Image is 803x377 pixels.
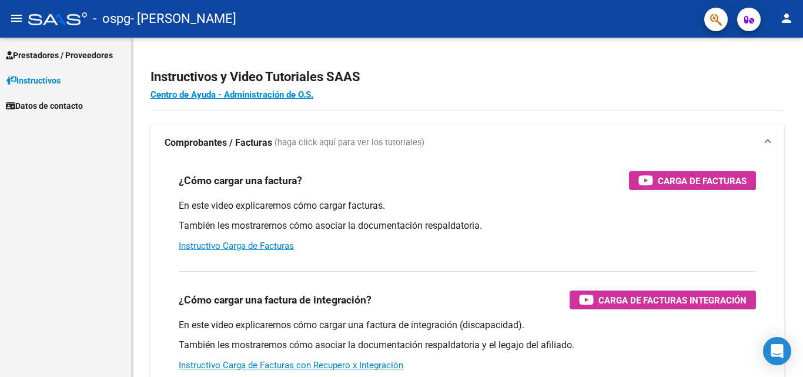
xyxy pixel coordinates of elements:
strong: Comprobantes / Facturas [165,136,272,149]
span: Carga de Facturas [658,174,747,188]
p: En este video explicaremos cómo cargar facturas. [179,199,756,212]
h2: Instructivos y Video Tutoriales SAAS [150,66,784,88]
span: Prestadores / Proveedores [6,49,113,62]
a: Instructivo Carga de Facturas [179,241,294,251]
a: Centro de Ayuda - Administración de O.S. [150,89,313,100]
mat-icon: menu [9,11,24,25]
button: Carga de Facturas [629,171,756,190]
h3: ¿Cómo cargar una factura? [179,172,302,189]
span: - ospg [93,6,131,32]
p: En este video explicaremos cómo cargar una factura de integración (discapacidad). [179,319,756,332]
mat-expansion-panel-header: Comprobantes / Facturas (haga click aquí para ver los tutoriales) [150,124,784,162]
span: Instructivos [6,74,61,87]
span: (haga click aquí para ver los tutoriales) [275,136,424,149]
p: También les mostraremos cómo asociar la documentación respaldatoria y el legajo del afiliado. [179,339,756,352]
h3: ¿Cómo cargar una factura de integración? [179,292,372,308]
button: Carga de Facturas Integración [570,291,756,309]
span: - [PERSON_NAME] [131,6,236,32]
p: También les mostraremos cómo asociar la documentación respaldatoria. [179,219,756,232]
div: Open Intercom Messenger [763,337,791,365]
span: Carga de Facturas Integración [598,293,747,308]
span: Datos de contacto [6,99,83,112]
a: Instructivo Carga de Facturas con Recupero x Integración [179,360,403,371]
mat-icon: person [779,11,794,25]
